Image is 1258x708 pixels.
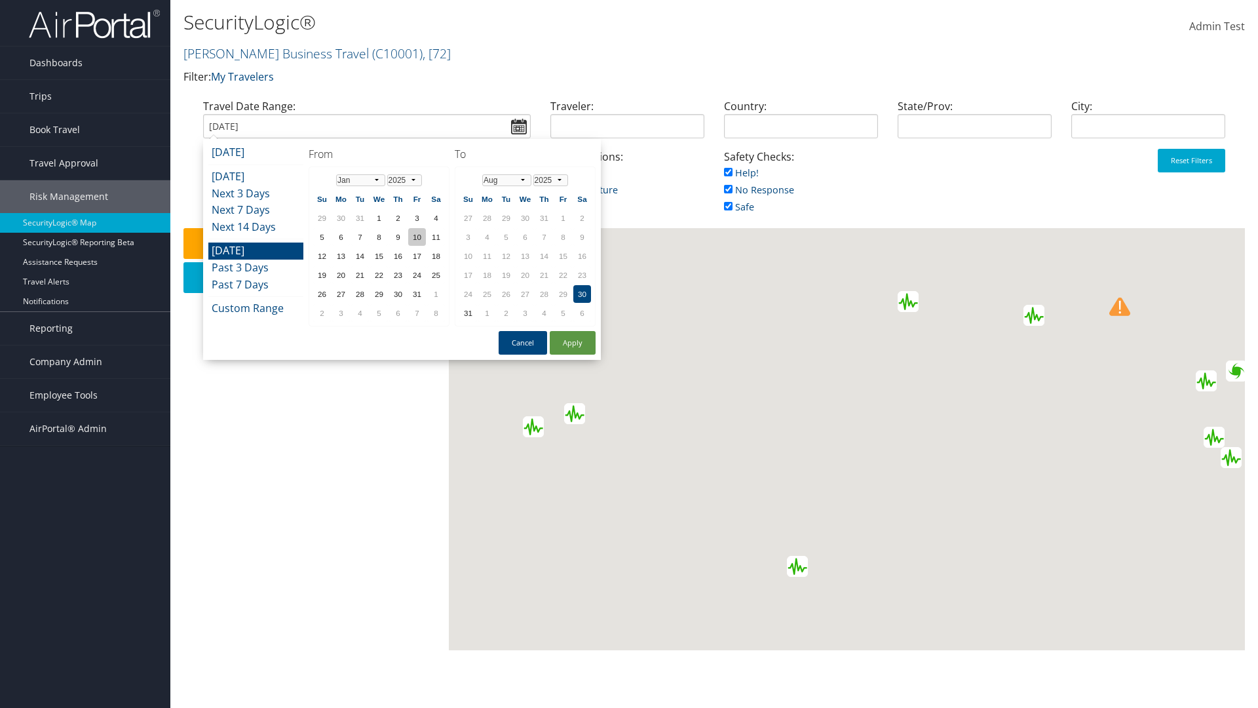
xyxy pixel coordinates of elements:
[370,266,388,284] td: 22
[724,167,759,179] a: Help!
[554,190,572,208] th: Fr
[427,266,445,284] td: 25
[535,209,553,227] td: 31
[351,190,369,208] th: Tu
[535,266,553,284] td: 21
[523,416,544,437] div: Green earthquake alert (Magnitude 4.5M, Depth:10km) in [unknown] 31/08/2025 00:44 UTC, No people ...
[332,285,350,303] td: 27
[554,266,572,284] td: 22
[535,304,553,322] td: 4
[351,304,369,322] td: 4
[516,285,534,303] td: 27
[332,228,350,246] td: 6
[541,98,714,149] div: Traveler:
[408,304,426,322] td: 7
[1204,427,1225,448] div: Green earthquake alert (Magnitude 4.6M, Depth:65.416km) in Indonesia 31/08/2025 01:14 UTC, 480 th...
[183,69,891,86] p: Filter:
[516,190,534,208] th: We
[497,209,515,227] td: 29
[459,304,477,322] td: 31
[408,228,426,246] td: 10
[183,9,891,36] h1: SecurityLogic®
[408,209,426,227] td: 3
[478,266,496,284] td: 18
[208,168,303,186] li: [DATE]
[351,209,369,227] td: 31
[193,149,367,199] div: Air/Hotel/Rail:
[573,266,591,284] td: 23
[724,201,754,213] a: Safe
[332,209,350,227] td: 30
[29,9,160,39] img: airportal-logo.png
[459,209,477,227] td: 27
[389,304,407,322] td: 6
[427,285,445,303] td: 1
[370,247,388,265] td: 15
[554,304,572,322] td: 5
[313,266,331,284] td: 19
[29,80,52,113] span: Trips
[332,190,350,208] th: Mo
[208,300,303,317] li: Custom Range
[183,45,451,62] a: [PERSON_NAME] Business Travel
[372,45,423,62] span: ( C10001 )
[1023,305,1044,326] div: Green earthquake alert (Magnitude 4.5M, Depth:10km) in Islamic Republic of Iran 30/08/2025 10:34 ...
[313,285,331,303] td: 26
[427,209,445,227] td: 4
[313,190,331,208] th: Su
[478,190,496,208] th: Mo
[573,190,591,208] th: Sa
[408,285,426,303] td: 31
[208,277,303,294] li: Past 7 Days
[497,266,515,284] td: 19
[1221,447,1242,468] div: Green earthquake alert (Magnitude 4.9M, Depth:62.992km) in Indonesia 30/08/2025 13:35 UTC, 500 th...
[313,304,331,322] td: 2
[29,180,108,213] span: Risk Management
[208,202,303,219] li: Next 7 Days
[183,228,442,259] button: Safety Check
[541,149,714,211] div: Trip Locations:
[573,209,591,227] td: 2
[208,219,303,236] li: Next 14 Days
[408,247,426,265] td: 17
[29,345,102,378] span: Company Admin
[459,285,477,303] td: 24
[478,304,496,322] td: 1
[332,304,350,322] td: 3
[478,285,496,303] td: 25
[389,190,407,208] th: Th
[427,304,445,322] td: 8
[370,228,388,246] td: 8
[1196,370,1217,391] div: Green earthquake alert (Magnitude 5M, Depth:10km) in Myanmar 30/08/2025 17:05 UTC, 100 thousand i...
[1158,149,1225,172] button: Reset Filters
[370,209,388,227] td: 1
[516,209,534,227] td: 30
[478,228,496,246] td: 4
[478,247,496,265] td: 11
[313,209,331,227] td: 29
[573,285,591,303] td: 30
[1061,98,1235,149] div: City:
[554,209,572,227] td: 1
[516,247,534,265] td: 13
[516,228,534,246] td: 6
[497,190,515,208] th: Tu
[724,184,794,196] a: No Response
[516,266,534,284] td: 20
[564,403,585,424] div: Green earthquake alert (Magnitude 4.5M, Depth:148.71km) in Colombia 30/08/2025 21:50 UTC, 2.3 mil...
[1189,7,1245,47] a: Admin Test
[455,147,596,161] h4: To
[389,285,407,303] td: 30
[332,266,350,284] td: 20
[550,331,596,355] button: Apply
[888,98,1061,149] div: State/Prov:
[29,412,107,445] span: AirPortal® Admin
[516,304,534,322] td: 3
[29,113,80,146] span: Book Travel
[427,228,445,246] td: 11
[29,312,73,345] span: Reporting
[29,379,98,412] span: Employee Tools
[351,228,369,246] td: 7
[787,556,808,577] div: Green earthquake alert (Magnitude 5M, Depth:10km) in [unknown] 30/08/2025 09:35 UTC, No people af...
[535,190,553,208] th: Th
